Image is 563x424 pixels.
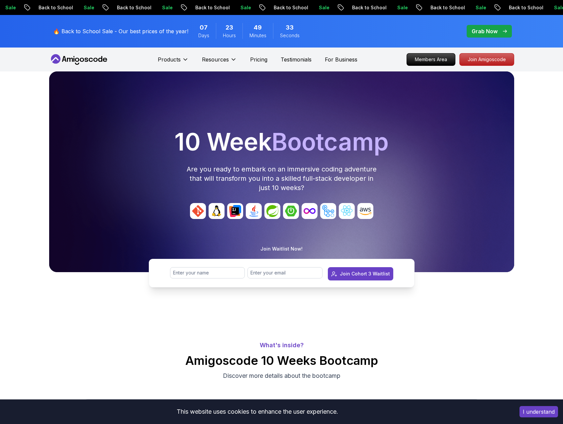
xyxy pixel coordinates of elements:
[272,127,389,156] span: Bootcamp
[424,4,469,11] p: Back to School
[320,203,336,219] img: avatar_7
[198,32,209,39] span: Days
[260,246,303,252] p: Join Waitlist Now!
[77,4,99,11] p: Sale
[283,203,299,219] img: avatar_5
[227,203,243,219] img: avatar_2
[281,55,312,63] a: Testimonials
[325,55,357,63] a: For Business
[339,203,355,219] img: avatar_8
[357,203,373,219] img: avatar_9
[190,203,206,219] img: avatar_0
[503,4,548,11] p: Back to School
[170,371,393,380] p: Discover more details about the bootcamp
[280,32,300,39] span: Seconds
[32,4,77,11] p: Back to School
[302,203,318,219] img: avatar_6
[158,55,189,69] button: Products
[5,404,510,419] div: This website uses cookies to enhance the user experience.
[264,203,280,219] img: avatar_4
[340,270,390,277] div: Join Cohort 3 Waitlist
[202,55,229,63] p: Resources
[346,4,391,11] p: Back to School
[249,32,266,39] span: Minutes
[226,23,233,32] span: 23 Hours
[186,164,377,192] p: Are you ready to embark on an immersive coding adventure that will transform you into a skilled f...
[267,4,313,11] p: Back to School
[460,53,514,65] p: Join Amigoscode
[407,53,455,66] a: Members Area
[250,55,267,63] a: Pricing
[170,267,245,278] input: Enter your name
[209,203,225,219] img: avatar_1
[313,4,334,11] p: Sale
[158,55,181,63] p: Products
[472,27,498,35] p: Grab Now
[52,130,512,154] h1: 10 Week
[234,4,255,11] p: Sale
[202,55,237,69] button: Resources
[111,4,156,11] p: Back to School
[459,53,514,66] a: Join Amigoscode
[246,203,262,219] img: avatar_3
[223,32,236,39] span: Hours
[286,23,294,32] span: 33 Seconds
[53,27,188,35] p: 🔥 Back to School Sale - Our best prices of the year!
[247,267,323,278] input: Enter your email
[328,267,393,280] button: Join Cohort 3 Waitlist
[254,23,262,32] span: 49 Minutes
[469,4,491,11] p: Sale
[391,4,412,11] p: Sale
[519,406,558,417] button: Accept cookies
[156,4,177,11] p: Sale
[407,53,455,65] p: Members Area
[189,4,234,11] p: Back to School
[200,23,208,32] span: 7 Days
